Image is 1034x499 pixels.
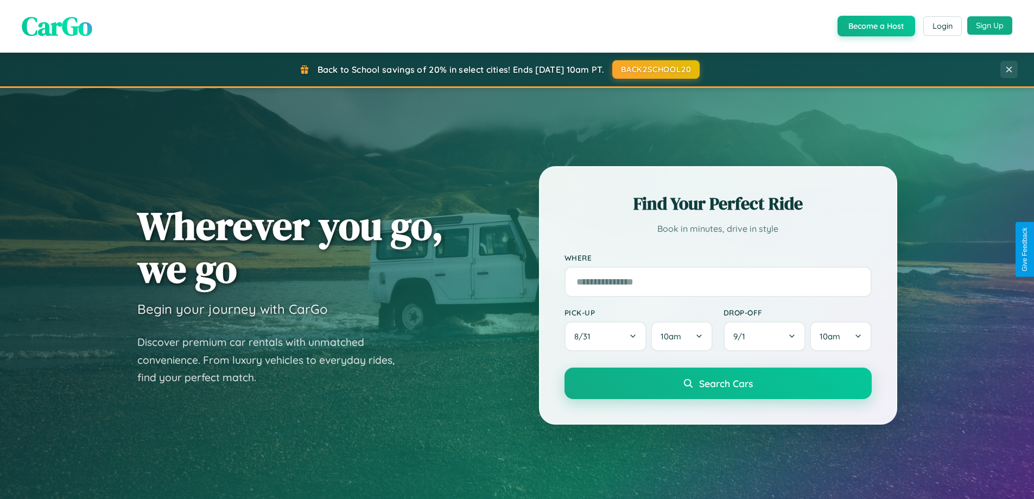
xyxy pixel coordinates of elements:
span: 10am [661,331,681,342]
p: Discover premium car rentals with unmatched convenience. From luxury vehicles to everyday rides, ... [137,333,409,387]
h1: Wherever you go, we go [137,204,443,290]
button: 10am [651,321,712,351]
button: 8/31 [564,321,647,351]
span: 10am [820,331,840,342]
button: 9/1 [724,321,806,351]
div: Give Feedback [1021,228,1029,271]
button: Search Cars [564,368,872,399]
button: Sign Up [967,16,1012,35]
span: Back to School savings of 20% in select cities! Ends [DATE] 10am PT. [318,64,604,75]
p: Book in minutes, drive in style [564,221,872,237]
h2: Find Your Perfect Ride [564,192,872,216]
button: BACK2SCHOOL20 [612,60,700,79]
button: Become a Host [838,16,915,36]
label: Pick-up [564,308,713,317]
label: Drop-off [724,308,872,317]
h3: Begin your journey with CarGo [137,301,328,317]
span: 8 / 31 [574,331,596,342]
span: 9 / 1 [733,331,751,342]
label: Where [564,253,872,262]
button: 10am [810,321,871,351]
button: Login [923,16,962,36]
span: CarGo [22,8,92,44]
span: Search Cars [699,377,753,389]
